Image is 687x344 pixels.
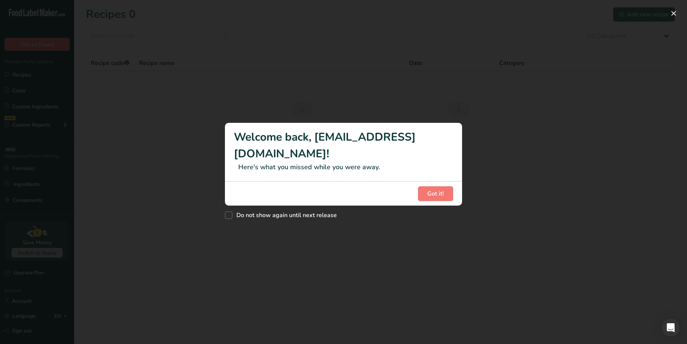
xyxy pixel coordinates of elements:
button: Got it! [418,186,453,201]
div: Open Intercom Messenger [662,319,680,337]
p: Here's what you missed while you were away. [234,162,453,172]
span: Do not show again until next release [232,212,337,219]
h1: Welcome back, [EMAIL_ADDRESS][DOMAIN_NAME]! [234,129,453,162]
span: Got it! [427,189,444,198]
